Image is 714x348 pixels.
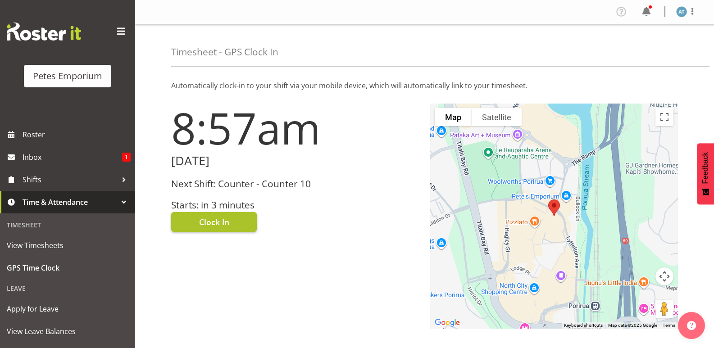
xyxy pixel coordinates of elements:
[171,200,419,210] h3: Starts: in 3 minutes
[697,143,714,204] button: Feedback - Show survey
[701,152,709,184] span: Feedback
[472,108,522,126] button: Show satellite imagery
[7,325,128,338] span: View Leave Balances
[2,279,133,298] div: Leave
[655,267,673,285] button: Map camera controls
[171,47,278,57] h4: Timesheet - GPS Clock In
[199,216,229,228] span: Clock In
[2,320,133,343] a: View Leave Balances
[608,323,657,328] span: Map data ©2025 Google
[122,153,131,162] span: 1
[564,322,603,329] button: Keyboard shortcuts
[171,212,257,232] button: Clock In
[2,216,133,234] div: Timesheet
[33,69,102,83] div: Petes Emporium
[663,323,675,328] a: Terms (opens in new tab)
[676,6,687,17] img: alex-micheal-taniwha5364.jpg
[23,195,117,209] span: Time & Attendance
[435,108,472,126] button: Show street map
[687,321,696,330] img: help-xxl-2.png
[7,302,128,316] span: Apply for Leave
[23,150,122,164] span: Inbox
[171,104,419,152] h1: 8:57am
[7,261,128,275] span: GPS Time Clock
[23,128,131,141] span: Roster
[2,234,133,257] a: View Timesheets
[432,317,462,329] a: Open this area in Google Maps (opens a new window)
[7,23,81,41] img: Rosterit website logo
[655,108,673,126] button: Toggle fullscreen view
[2,298,133,320] a: Apply for Leave
[23,173,117,186] span: Shifts
[432,317,462,329] img: Google
[7,239,128,252] span: View Timesheets
[171,154,419,168] h2: [DATE]
[2,257,133,279] a: GPS Time Clock
[655,300,673,318] button: Drag Pegman onto the map to open Street View
[171,179,419,189] h3: Next Shift: Counter - Counter 10
[171,80,678,91] p: Automatically clock-in to your shift via your mobile device, which will automatically link to you...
